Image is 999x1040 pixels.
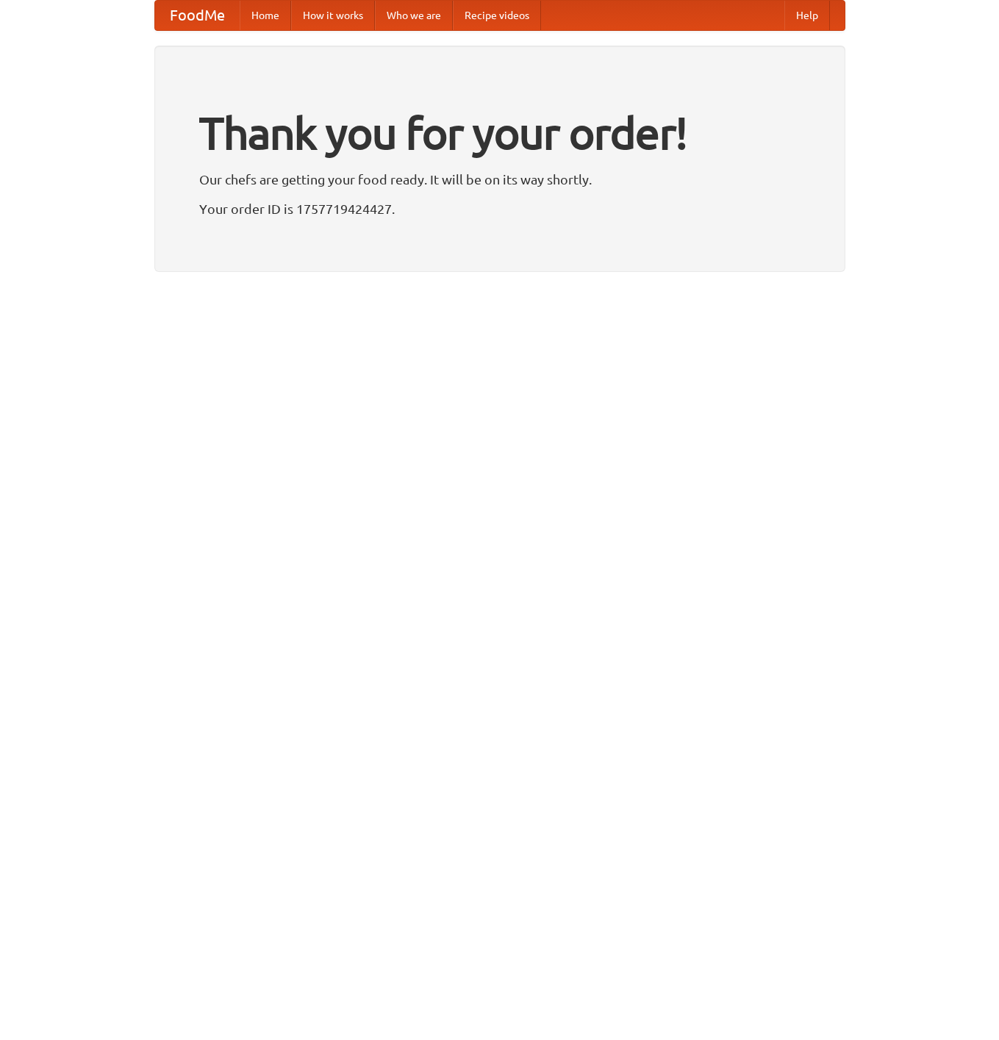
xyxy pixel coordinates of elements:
p: Your order ID is 1757719424427. [199,198,801,220]
a: How it works [291,1,375,30]
a: Help [784,1,830,30]
h1: Thank you for your order! [199,98,801,168]
a: Recipe videos [453,1,541,30]
a: FoodMe [155,1,240,30]
a: Home [240,1,291,30]
p: Our chefs are getting your food ready. It will be on its way shortly. [199,168,801,190]
a: Who we are [375,1,453,30]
